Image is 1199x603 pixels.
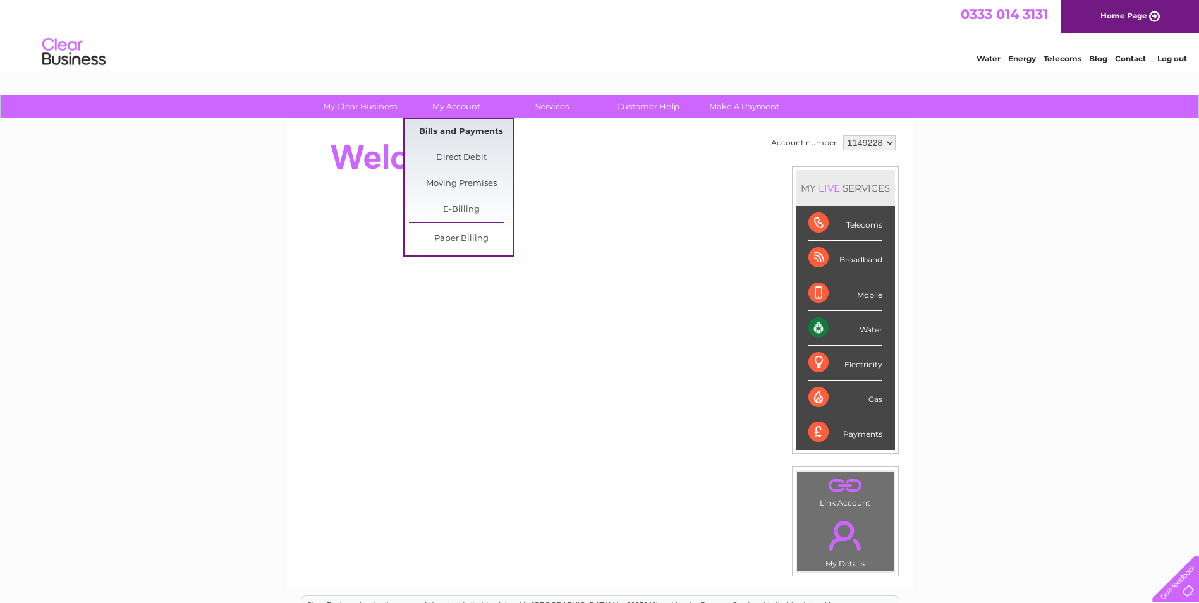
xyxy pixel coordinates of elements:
[800,513,891,557] a: .
[808,415,882,449] div: Payments
[800,475,891,497] a: .
[404,95,508,118] a: My Account
[796,471,894,511] td: Link Account
[1044,54,1081,63] a: Telecoms
[301,7,899,61] div: Clear Business is a trading name of Verastar Limited (registered in [GEOGRAPHIC_DATA] No. 3667643...
[1115,54,1146,63] a: Contact
[768,132,840,154] td: Account number
[596,95,700,118] a: Customer Help
[409,119,513,145] a: Bills and Payments
[1157,54,1187,63] a: Log out
[1089,54,1107,63] a: Blog
[308,95,412,118] a: My Clear Business
[808,206,882,241] div: Telecoms
[409,171,513,197] a: Moving Premises
[977,54,1001,63] a: Water
[796,510,894,572] td: My Details
[409,226,513,252] a: Paper Billing
[808,311,882,346] div: Water
[42,33,106,71] img: logo.png
[409,145,513,171] a: Direct Debit
[808,241,882,276] div: Broadband
[808,346,882,381] div: Electricity
[796,170,895,206] div: MY SERVICES
[409,197,513,222] a: E-Billing
[500,95,604,118] a: Services
[816,182,843,194] div: LIVE
[808,276,882,311] div: Mobile
[961,6,1048,22] a: 0333 014 3131
[1008,54,1036,63] a: Energy
[692,95,796,118] a: Make A Payment
[808,381,882,415] div: Gas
